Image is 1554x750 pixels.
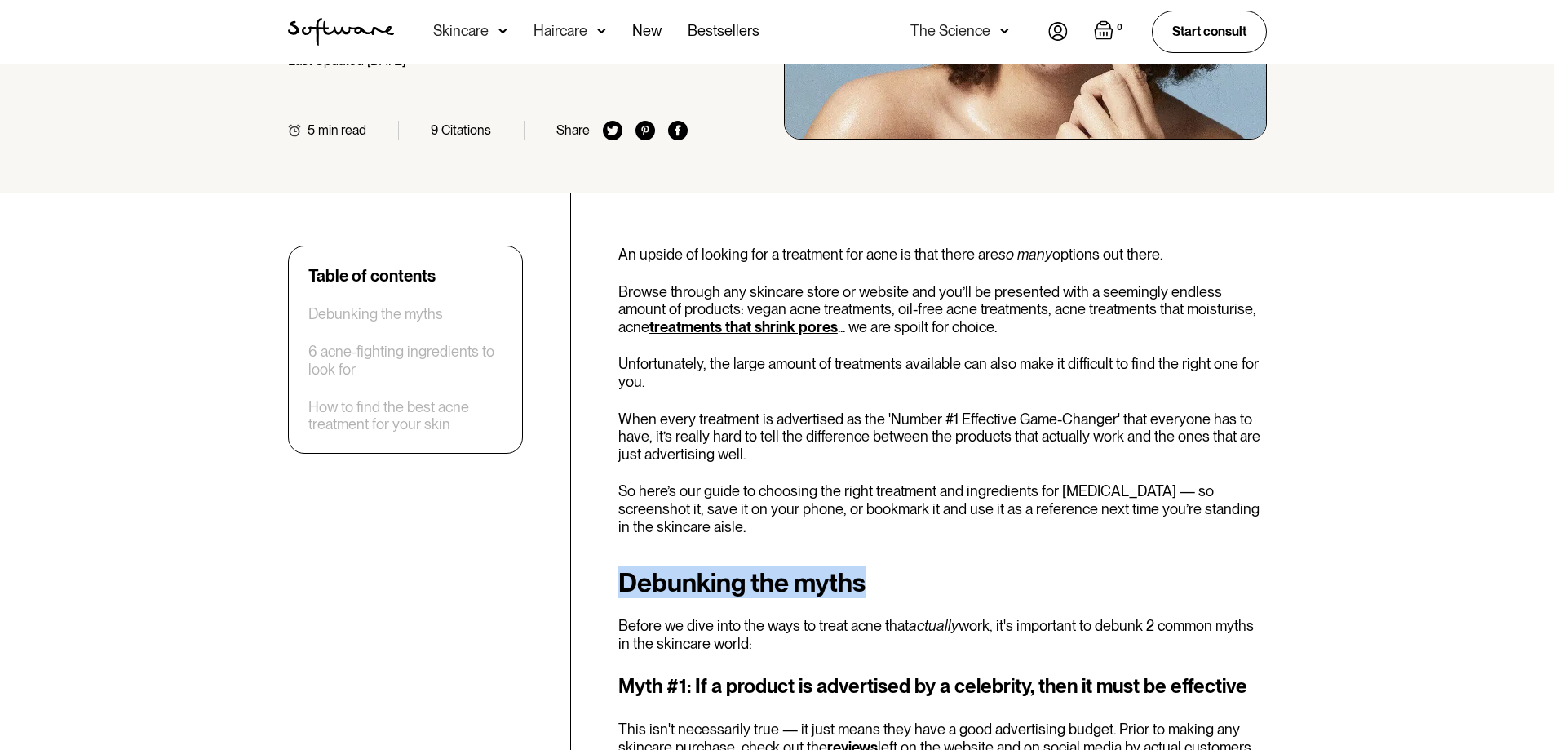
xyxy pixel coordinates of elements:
p: An upside of looking for a treatment for acne is that there are options out there. [618,246,1267,264]
img: facebook icon [668,121,688,140]
div: 9 [431,122,438,138]
div: Citations [441,122,491,138]
em: actually [909,617,959,634]
img: pinterest icon [635,121,655,140]
p: So here’s our guide to choosing the right treatment and ingredients for [MEDICAL_DATA] — so scree... [618,482,1267,535]
div: Haircare [533,23,587,39]
img: Software Logo [288,18,394,46]
a: home [288,18,394,46]
em: so many [998,246,1052,263]
a: How to find the best acne treatment for your skin [308,398,503,433]
a: Start consult [1152,11,1267,52]
img: arrow down [597,23,606,39]
img: arrow down [1000,23,1009,39]
img: twitter icon [603,121,622,140]
p: Unfortunately, the large amount of treatments available can also make it difficult to find the ri... [618,355,1267,390]
a: 6 acne-fighting ingredients to look for [308,343,503,378]
a: Open empty cart [1094,20,1126,43]
div: 5 [308,122,315,138]
img: arrow down [498,23,507,39]
div: Table of contents [308,266,436,286]
div: The Science [910,23,990,39]
p: Browse through any skincare store or website and you’ll be presented with a seemingly endless amo... [618,283,1267,336]
a: treatments that shrink pores [649,318,838,335]
p: When every treatment is advertised as the 'Number #1 Effective Game-Changer' that everyone has to... [618,411,1267,464]
h2: Debunking the myths [618,568,1267,597]
div: Share [556,122,590,138]
div: min read [318,122,366,138]
a: Debunking the myths [308,305,443,323]
p: Before we dive into the ways to treat acne that work, it's important to debunk 2 common myths in ... [618,617,1267,652]
h3: Myth #1: If a product is advertised by a celebrity, then it must be effective [618,672,1267,701]
div: Skincare [433,23,489,39]
div: 0 [1113,20,1126,35]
